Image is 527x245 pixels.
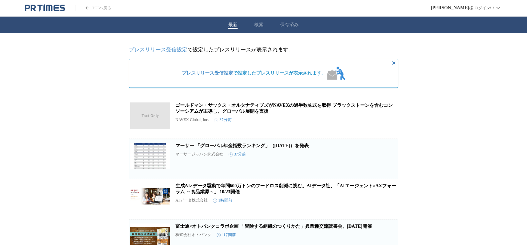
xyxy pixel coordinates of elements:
a: PR TIMESのトップページはこちら [25,4,65,12]
span: [PERSON_NAME] [431,5,469,11]
span: で設定したプレスリリースが表示されます。 [182,70,326,76]
a: プレスリリース受信設定 [129,47,187,52]
button: 保存済み [280,22,299,28]
time: 37分前 [214,117,231,123]
p: で設定したプレスリリースが表示されます。 [129,46,398,53]
button: 検索 [254,22,263,28]
a: マーサー 「グローバル年金指数ランキング」（[DATE]）を発表 [175,143,309,148]
img: マーサー 「グローバル年金指数ランキング」（2025年）を発表 [130,143,170,169]
a: 生成AI×データ駆動で年間600万トンのフードロス削減に挑む。AIデータ社、「AIエージェント×AXフォーラム ～食品業界～」 10/23開催 [175,183,396,194]
p: 株式会社オトバンク [175,232,211,238]
p: マーサージャパン株式会社 [175,152,223,157]
p: AIデータ株式会社 [175,198,208,203]
time: 37分前 [229,152,246,157]
a: 富士通×オトバンクコラボ企画 「冒険する組織のつくりかた」異業種交流読書会、[DATE]開催 [175,224,372,229]
img: 生成AI×データ駆動で年間600万トンのフードロス削減に挑む。AIデータ社、「AIエージェント×AXフォーラム ～食品業界～」 10/23開催 [130,183,170,210]
button: 非表示にする [390,59,398,67]
p: NAVEX Global, Inc. [175,117,209,122]
a: PR TIMESのトップページはこちら [75,5,111,11]
a: プレスリリース受信設定 [182,71,233,76]
img: ゴールドマン・サックス・オルタナティブズがNAVEXの過半数株式を取得 ブラックストーンを含むコンソーシアムが主導し、グローバル展開を支援 [130,102,170,129]
time: 1時間前 [217,232,236,238]
button: 最新 [228,22,238,28]
time: 1時間前 [213,198,232,203]
a: ゴールドマン・サックス・オルタナティブズがNAVEXの過半数株式を取得 ブラックストーンを含むコンソーシアムが主導し、グローバル展開を支援 [175,103,392,114]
